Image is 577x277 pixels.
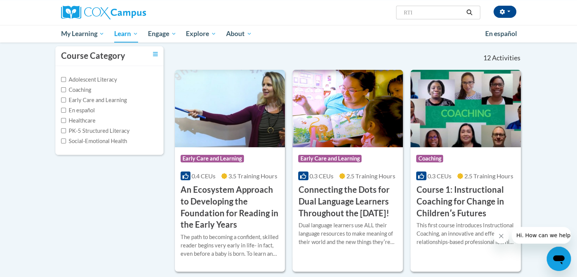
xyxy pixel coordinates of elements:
[61,29,104,38] span: My Learning
[494,6,516,18] button: Account Settings
[292,70,403,147] img: Course Logo
[181,25,221,42] a: Explore
[61,106,95,115] label: En español
[61,137,127,145] label: Social-Emotional Health
[464,8,475,17] button: Search
[153,50,158,58] a: Toggle collapse
[492,54,520,62] span: Activities
[512,227,571,244] iframe: Message from company
[181,184,280,231] h3: An Ecosystem Approach to Developing the Foundation for Reading in the Early Years
[480,26,522,42] a: En español
[181,233,280,258] div: The path to becoming a confident, skilled reader begins very early in life- in fact, even before ...
[56,25,110,42] a: My Learning
[61,87,66,92] input: Checkbox for Options
[61,77,66,82] input: Checkbox for Options
[485,30,517,38] span: En español
[416,184,515,219] h3: Course 1: Instructional Coaching for Change in Childrenʹs Futures
[298,184,397,219] h3: Connecting the Dots for Dual Language Learners Throughout the [DATE]!
[5,5,61,11] span: Hi. How can we help?
[547,247,571,271] iframe: Button to launch messaging window
[192,172,215,179] span: 0.4 CEUs
[228,172,277,179] span: 3.5 Training Hours
[61,116,96,125] label: Healthcare
[61,50,125,62] h3: Course Category
[221,25,257,42] a: About
[483,54,491,62] span: 12
[310,172,333,179] span: 0.3 CEUs
[50,25,528,42] div: Main menu
[292,70,403,272] a: Course LogoEarly Care and Learning0.3 CEUs2.5 Training Hours Connecting the Dots for Dual Languag...
[428,172,451,179] span: 0.3 CEUs
[175,70,285,147] img: Course Logo
[61,76,117,84] label: Adolescent Literacy
[114,29,138,38] span: Learn
[109,25,143,42] a: Learn
[298,155,362,162] span: Early Care and Learning
[148,29,176,38] span: Engage
[226,29,252,38] span: About
[346,172,395,179] span: 2.5 Training Hours
[403,8,464,17] input: Search Courses
[494,228,509,244] iframe: Close message
[61,138,66,143] input: Checkbox for Options
[464,172,513,179] span: 2.5 Training Hours
[61,127,130,135] label: PK-5 Structured Literacy
[175,70,285,272] a: Course LogoEarly Care and Learning0.4 CEUs3.5 Training Hours An Ecosystem Approach to Developing ...
[410,70,521,147] img: Course Logo
[416,221,515,246] div: This first course introduces Instructional Coaching, an innovative and effective relationships-ba...
[186,29,216,38] span: Explore
[181,155,244,162] span: Early Care and Learning
[61,86,91,94] label: Coaching
[61,108,66,113] input: Checkbox for Options
[61,6,146,19] img: Cox Campus
[416,155,443,162] span: Coaching
[61,98,66,102] input: Checkbox for Options
[61,6,205,19] a: Cox Campus
[61,128,66,133] input: Checkbox for Options
[410,70,521,272] a: Course LogoCoaching0.3 CEUs2.5 Training Hours Course 1: Instructional Coaching for Change in Chil...
[61,118,66,123] input: Checkbox for Options
[298,221,397,246] div: Dual language learners use ALL their language resources to make meaning of their world and the ne...
[143,25,181,42] a: Engage
[61,96,127,104] label: Early Care and Learning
